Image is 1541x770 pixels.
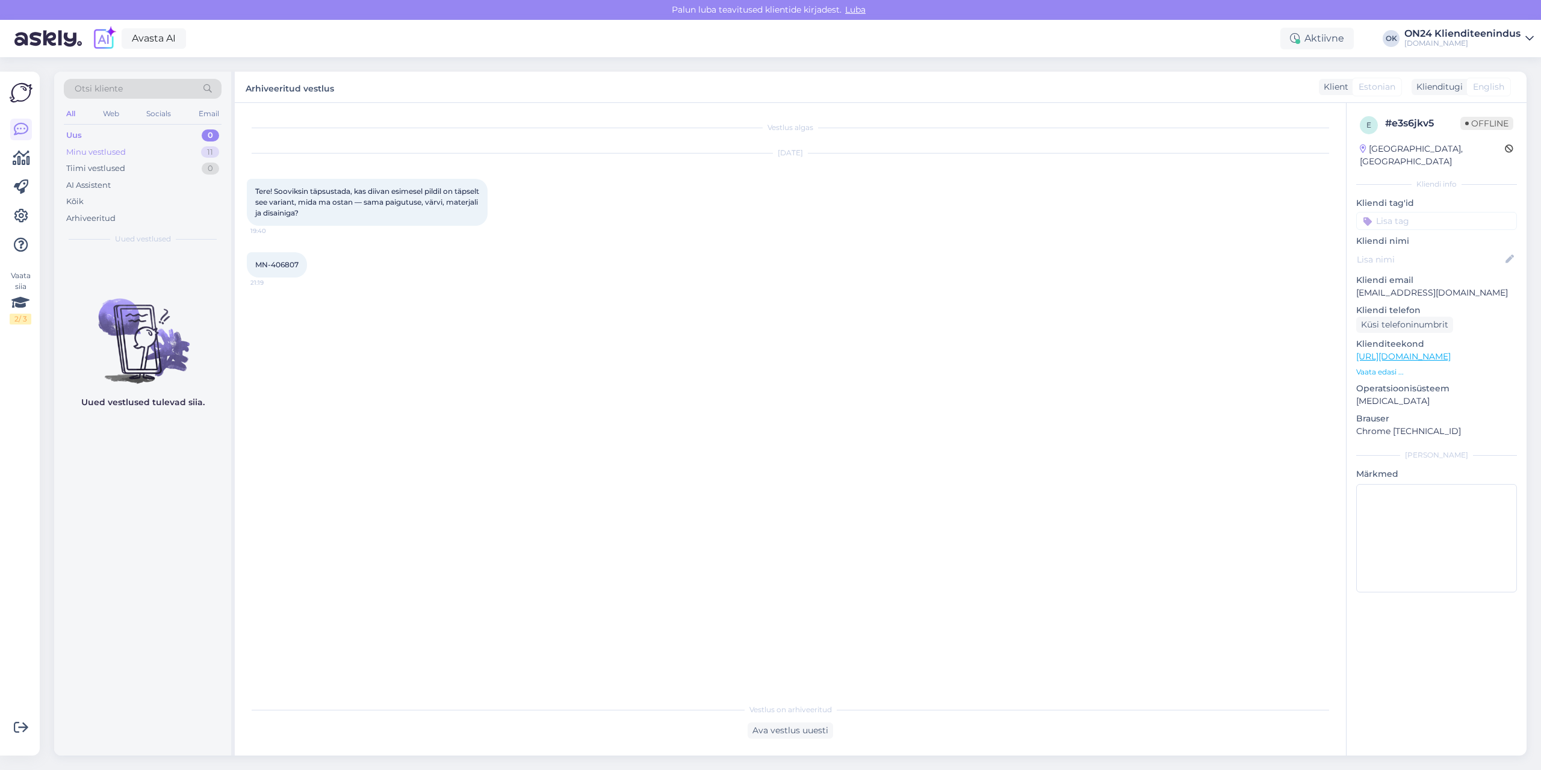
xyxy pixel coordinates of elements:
span: Luba [842,4,869,15]
input: Lisa tag [1356,212,1517,230]
a: Avasta AI [122,28,186,49]
span: Vestlus on arhiveeritud [749,704,832,715]
input: Lisa nimi [1357,253,1503,266]
a: ON24 Klienditeenindus[DOMAIN_NAME] [1404,29,1534,48]
label: Arhiveeritud vestlus [246,79,334,95]
div: # e3s6jkv5 [1385,116,1460,131]
div: OK [1383,30,1400,47]
div: [DOMAIN_NAME] [1404,39,1521,48]
p: Märkmed [1356,468,1517,480]
div: [GEOGRAPHIC_DATA], [GEOGRAPHIC_DATA] [1360,143,1505,168]
div: 2 / 3 [10,314,31,324]
div: Minu vestlused [66,146,126,158]
div: Vestlus algas [247,122,1334,133]
div: Vaata siia [10,270,31,324]
p: Operatsioonisüsteem [1356,382,1517,395]
div: ON24 Klienditeenindus [1404,29,1521,39]
span: MN-406807 [255,260,299,269]
span: 19:40 [250,226,296,235]
div: Uus [66,129,82,141]
div: Arhiveeritud [66,213,116,225]
span: e [1366,120,1371,129]
div: Email [196,106,222,122]
div: Klient [1319,81,1348,93]
a: [URL][DOMAIN_NAME] [1356,351,1451,362]
p: Kliendi tag'id [1356,197,1517,210]
div: Tiimi vestlused [66,163,125,175]
div: 11 [201,146,219,158]
div: Küsi telefoninumbrit [1356,317,1453,333]
img: Askly Logo [10,81,33,104]
span: Uued vestlused [115,234,171,244]
p: Uued vestlused tulevad siia. [81,396,205,409]
p: Kliendi nimi [1356,235,1517,247]
div: Ava vestlus uuesti [748,722,833,739]
div: Kõik [66,196,84,208]
span: 21:19 [250,278,296,287]
span: Tere! Sooviksin täpsustada, kas diivan esimesel pildil on täpselt see variant, mida ma ostan — sa... [255,187,481,217]
p: Vaata edasi ... [1356,367,1517,377]
img: No chats [54,277,231,385]
div: AI Assistent [66,179,111,191]
div: All [64,106,78,122]
span: Estonian [1359,81,1395,93]
span: English [1473,81,1504,93]
div: 0 [202,129,219,141]
div: Aktiivne [1280,28,1354,49]
div: [DATE] [247,147,1334,158]
div: Klienditugi [1412,81,1463,93]
span: Offline [1460,117,1513,130]
p: Kliendi email [1356,274,1517,287]
img: explore-ai [91,26,117,51]
p: Klienditeekond [1356,338,1517,350]
p: [MEDICAL_DATA] [1356,395,1517,408]
p: Brauser [1356,412,1517,425]
div: Socials [144,106,173,122]
div: Web [101,106,122,122]
p: Chrome [TECHNICAL_ID] [1356,425,1517,438]
div: Kliendi info [1356,179,1517,190]
div: 0 [202,163,219,175]
p: Kliendi telefon [1356,304,1517,317]
span: Otsi kliente [75,82,123,95]
div: [PERSON_NAME] [1356,450,1517,461]
p: [EMAIL_ADDRESS][DOMAIN_NAME] [1356,287,1517,299]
